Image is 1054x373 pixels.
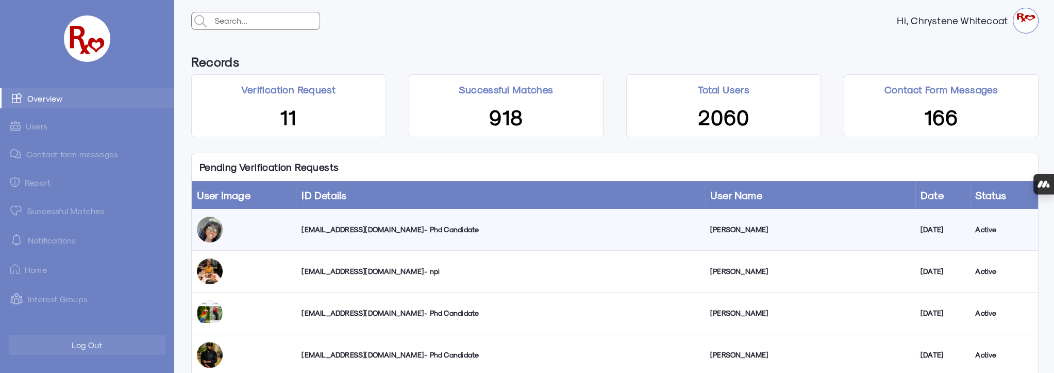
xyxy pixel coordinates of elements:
img: admin-ic-users.svg [10,121,21,131]
img: r2gg5x8uzdkpk8z2w1kp.jpg [197,342,223,368]
p: Total Users [698,83,749,96]
span: 166 [924,103,958,129]
a: ID Details [302,189,346,201]
input: Search... [212,12,320,29]
img: vms0hidhgpcys4xplw3w.jpg [197,217,223,242]
div: [EMAIL_ADDRESS][DOMAIN_NAME] - Phd Candidate [302,308,699,318]
div: [PERSON_NAME] [710,266,910,277]
div: Active [975,266,1033,277]
img: admin-ic-contact-message.svg [10,149,21,159]
div: Active [975,350,1033,360]
a: Status [975,189,1006,201]
a: Date [921,189,944,201]
span: 918 [489,103,523,129]
div: Active [975,224,1033,235]
p: Pending Verification Requests [192,153,347,181]
a: User Image [197,189,250,201]
div: [PERSON_NAME] [710,224,910,235]
img: intrestGropus.svg [10,293,23,305]
a: User Name [710,189,762,201]
img: luqzy0elsadf89f4tsso.jpg [197,258,223,284]
span: 11 [280,103,297,129]
button: Log Out [9,335,165,355]
img: tlbaupo5rygbfbeelxs5.jpg [197,300,223,326]
div: Active [975,308,1033,318]
img: notification-default-white.svg [10,234,23,246]
p: Verification Request [241,83,336,96]
div: [DATE] [921,224,965,235]
div: [DATE] [921,350,965,360]
div: [EMAIL_ADDRESS][DOMAIN_NAME] - Phd Candidate [302,350,699,360]
div: [DATE] [921,266,965,277]
img: admin-search.svg [192,12,209,30]
div: [EMAIL_ADDRESS][DOMAIN_NAME] - npi [302,266,699,277]
div: [PERSON_NAME] [710,308,910,318]
span: 2060 [698,103,749,129]
div: [EMAIL_ADDRESS][DOMAIN_NAME] - Phd Candidate [302,224,699,235]
strong: Hi, Chrystene Whitecoat [897,15,1013,26]
img: admin-ic-overview.svg [12,93,22,103]
p: Successful Matches [459,83,553,96]
h6: Records [191,49,239,74]
div: [PERSON_NAME] [710,350,910,360]
img: matched.svg [10,205,22,216]
div: [DATE] [921,308,965,318]
img: ic-home.png [10,264,20,274]
img: admin-ic-report.svg [10,177,20,187]
p: Contact Form Messages [884,83,998,96]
